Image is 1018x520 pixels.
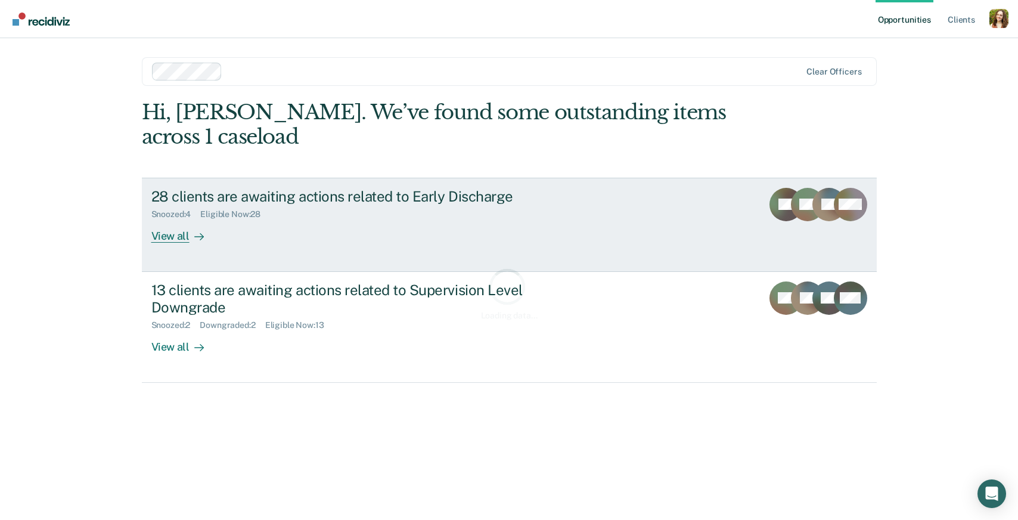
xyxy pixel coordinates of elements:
a: 13 clients are awaiting actions related to Supervision Level DowngradeSnoozed:2Downgraded:2Eligib... [142,272,877,383]
div: Snoozed : 2 [151,320,200,330]
div: Hi, [PERSON_NAME]. We’ve found some outstanding items across 1 caseload [142,100,730,149]
div: Eligible Now : 28 [200,209,270,219]
div: View all [151,330,218,354]
div: 28 clients are awaiting actions related to Early Discharge [151,188,570,205]
div: Snoozed : 4 [151,209,201,219]
button: Profile dropdown button [989,9,1008,28]
div: Open Intercom Messenger [977,479,1006,508]
div: Eligible Now : 13 [265,320,334,330]
a: 28 clients are awaiting actions related to Early DischargeSnoozed:4Eligible Now:28View all [142,178,877,272]
img: Recidiviz [13,13,70,26]
div: View all [151,219,218,243]
div: Clear officers [806,67,861,77]
div: Downgraded : 2 [200,320,265,330]
div: 13 clients are awaiting actions related to Supervision Level Downgrade [151,281,570,316]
